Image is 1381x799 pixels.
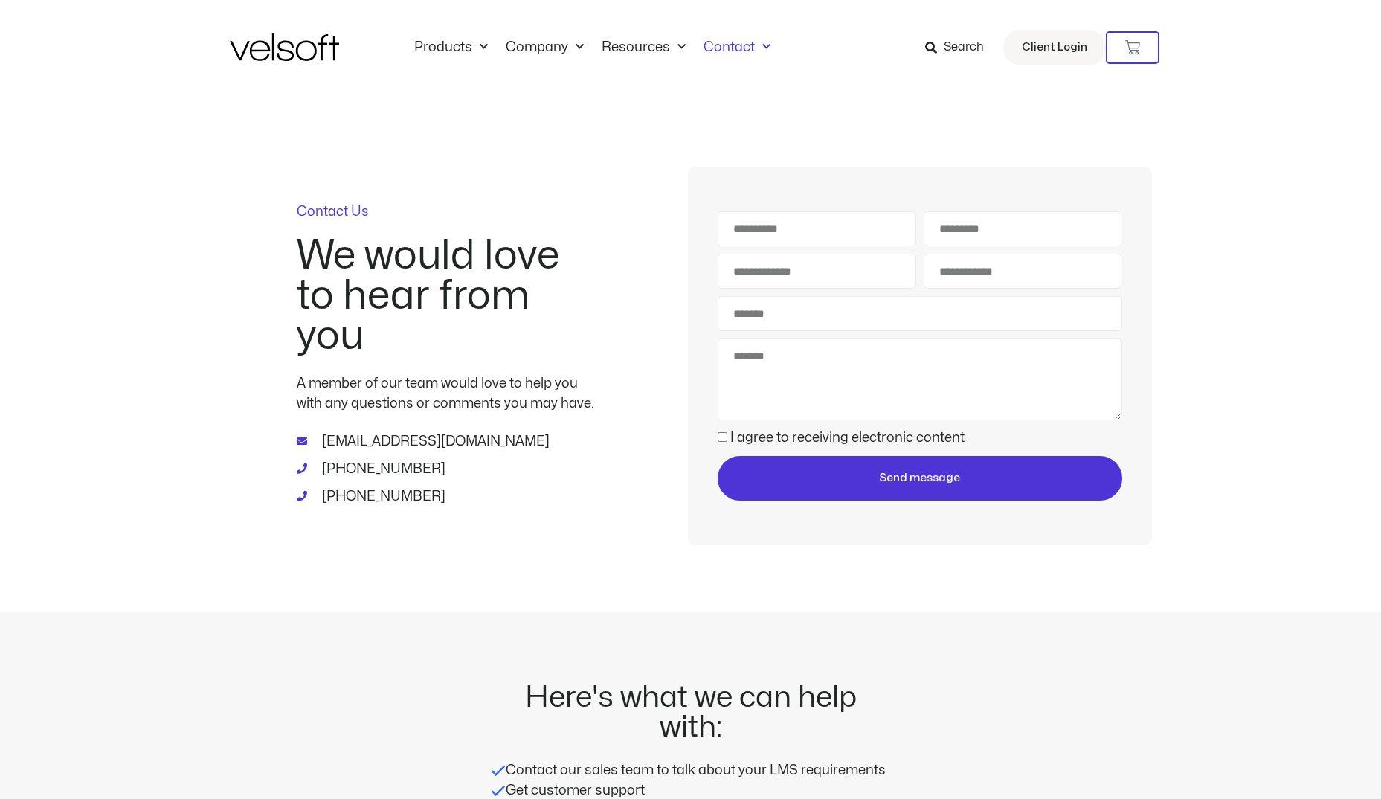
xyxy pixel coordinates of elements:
[491,683,891,742] h2: Here's what we can help with:
[491,763,506,778] img: blue-check-01.svg
[230,33,339,61] img: Velsoft Training Materials
[718,456,1121,501] button: Send message
[491,783,506,798] img: blue-check-01.svg
[944,38,984,57] span: Search
[1022,38,1087,57] span: Client Login
[1003,30,1106,65] a: Client Login
[297,431,594,452] a: [EMAIL_ADDRESS][DOMAIN_NAME]
[925,35,994,60] a: Search
[730,431,965,444] label: I agree to receiving electronic content
[318,459,445,479] span: [PHONE_NUMBER]
[695,39,779,56] a: ContactMenu Toggle
[318,487,445,507] span: [PHONE_NUMBER]
[297,236,594,356] h2: We would love to hear from you
[593,39,695,56] a: ResourcesMenu Toggle
[497,39,593,56] a: CompanyMenu Toggle
[405,39,497,56] a: ProductsMenu Toggle
[297,373,594,414] p: A member of our team would love to help you with any questions or comments you may have.
[879,469,960,487] span: Send message
[405,39,779,56] nav: Menu
[318,431,550,452] span: [EMAIL_ADDRESS][DOMAIN_NAME]
[297,205,594,219] p: Contact Us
